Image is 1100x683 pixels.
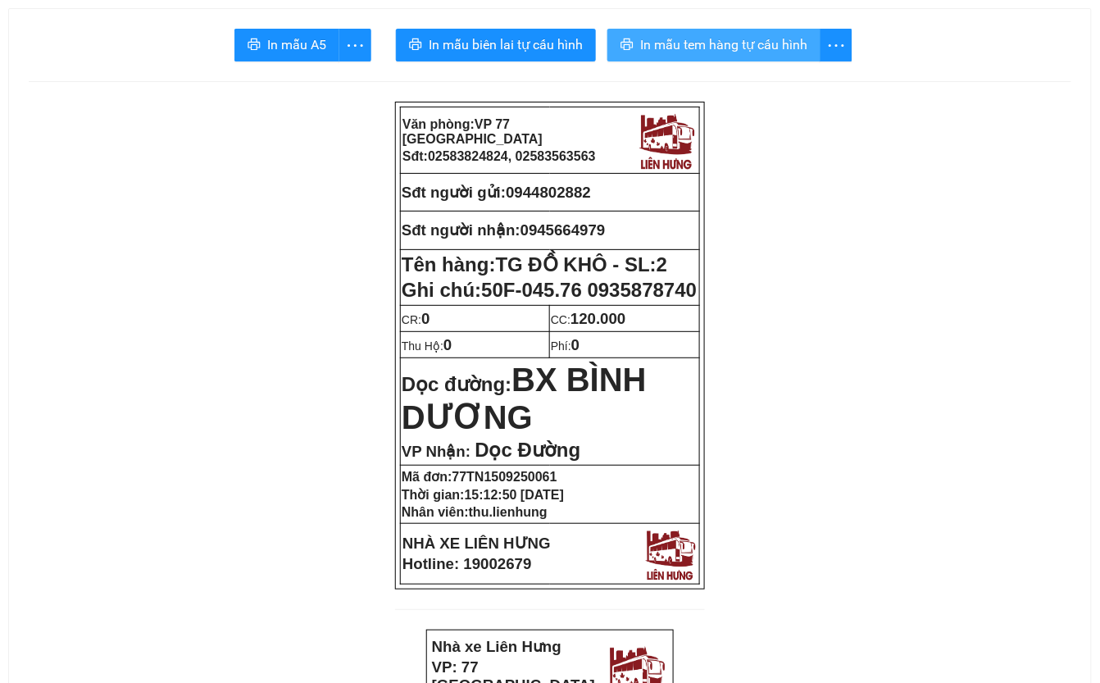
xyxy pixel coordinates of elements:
span: 0945664979 [520,221,606,239]
button: more [820,29,852,61]
span: more [820,35,852,56]
span: Dọc Đường [475,439,580,461]
button: printerIn mẫu tem hàng tự cấu hình [607,29,820,61]
img: logo [176,11,240,80]
span: In mẫu tem hàng tự cấu hình [640,34,807,55]
span: 0944802882 [506,184,591,201]
span: CC: [551,313,626,326]
strong: Sđt: [402,149,596,163]
span: 77TN1509250061 [452,470,557,484]
span: my [59,116,75,129]
span: thu.lienhung [469,505,548,519]
span: Phí: [551,339,580,353]
button: printerIn mẫu A5 [234,29,339,61]
span: 120.000 [570,310,625,327]
span: VP Nhận: [402,443,470,460]
strong: Phiếu gửi hàng [67,89,179,106]
span: CR: [402,313,430,326]
strong: Mã đơn: [402,470,557,484]
span: 02583824824, 02583563563 [428,149,596,163]
span: printer [620,38,634,53]
span: 50F-045.76 0935878740 [481,279,697,301]
strong: Nhân viên: [402,505,548,519]
span: more [339,35,370,56]
strong: Hotline: 19002679 [402,555,532,572]
span: 0944802882 [165,116,225,129]
button: printerIn mẫu biên lai tự cấu hình [396,29,596,61]
button: more [339,29,371,61]
span: Ghi chú: [402,279,697,301]
strong: VP: 77 [GEOGRAPHIC_DATA], [GEOGRAPHIC_DATA] [6,29,174,82]
span: Thu Hộ: [402,339,452,353]
span: In mẫu biên lai tự cấu hình [429,34,583,55]
strong: Tên hàng: [402,253,667,275]
span: 0 [571,336,580,353]
span: 0 [421,310,430,327]
strong: Người gửi: [6,116,75,129]
img: logo [635,109,698,171]
span: 15:12:50 [DATE] [465,488,565,502]
img: logo [642,526,698,582]
strong: Sđt người nhận: [402,221,520,239]
strong: Thời gian: [402,488,564,502]
strong: Sđt người gửi: [402,184,506,201]
strong: NHÀ XE LIÊN HƯNG [402,535,551,552]
strong: Dọc đường: [402,373,647,433]
span: VP 77 [GEOGRAPHIC_DATA] [402,117,543,146]
strong: Nhà xe Liên Hưng [6,8,135,25]
strong: Văn phòng: [402,117,543,146]
span: TG ĐỒ KHÔ - SL: [496,253,668,275]
span: In mẫu A5 [267,34,326,55]
span: BX BÌNH DƯƠNG [402,362,647,435]
span: printer [409,38,422,53]
span: 2 [657,253,667,275]
span: 0 [443,336,452,353]
span: printer [248,38,261,53]
strong: SĐT gửi: [120,116,225,129]
strong: Nhà xe Liên Hưng [432,638,561,655]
